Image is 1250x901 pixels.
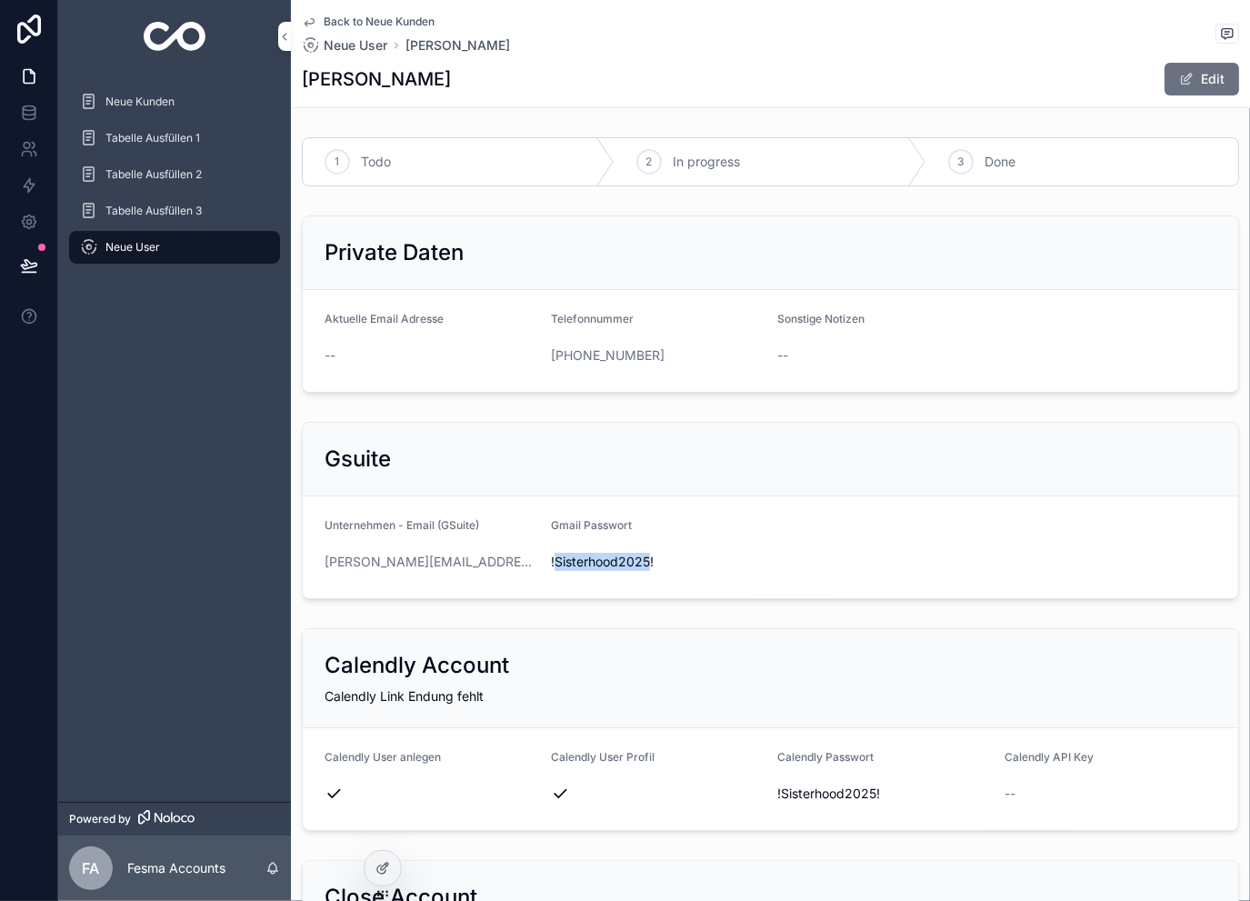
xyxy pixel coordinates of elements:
[325,750,441,764] span: Calendly User anlegen
[83,857,100,879] span: FA
[551,553,763,571] span: !Sisterhood2025!
[58,802,291,836] a: Powered by
[105,240,160,255] span: Neue User
[1005,750,1094,764] span: Calendly API Key
[325,553,536,571] a: [PERSON_NAME][EMAIL_ADDRESS][DOMAIN_NAME]
[325,346,335,365] span: --
[551,518,632,532] span: Gmail Passwort
[778,346,789,365] span: --
[325,651,509,680] h2: Calendly Account
[58,73,291,287] div: scrollable content
[127,859,225,877] p: Fesma Accounts
[325,238,464,267] h2: Private Daten
[778,750,875,764] span: Calendly Passwort
[778,312,865,325] span: Sonstige Notizen
[324,15,435,29] span: Back to Neue Kunden
[551,346,665,365] a: [PHONE_NUMBER]
[958,155,965,169] span: 3
[69,122,280,155] a: Tabelle Ausfüllen 1
[69,195,280,227] a: Tabelle Ausfüllen 3
[105,131,200,145] span: Tabelle Ausfüllen 1
[69,231,280,264] a: Neue User
[105,95,175,109] span: Neue Kunden
[325,312,444,325] span: Aktuelle Email Adresse
[646,155,653,169] span: 2
[985,153,1015,171] span: Done
[1005,785,1015,803] span: --
[69,158,280,191] a: Tabelle Ausfüllen 2
[325,518,479,532] span: Unternehmen - Email (GSuite)
[105,204,202,218] span: Tabelle Ausfüllen 3
[324,36,387,55] span: Neue User
[302,66,451,92] h1: [PERSON_NAME]
[144,22,206,51] img: App logo
[325,688,484,704] span: Calendly Link Endung fehlt
[673,153,740,171] span: In progress
[302,15,435,29] a: Back to Neue Kunden
[551,750,655,764] span: Calendly User Profil
[69,812,131,826] span: Powered by
[778,785,990,803] span: !Sisterhood2025!
[325,445,391,474] h2: Gsuite
[405,36,510,55] a: [PERSON_NAME]
[1165,63,1239,95] button: Edit
[361,153,391,171] span: Todo
[69,85,280,118] a: Neue Kunden
[302,36,387,55] a: Neue User
[105,167,202,182] span: Tabelle Ausfüllen 2
[551,312,634,325] span: Telefonnummer
[335,155,340,169] span: 1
